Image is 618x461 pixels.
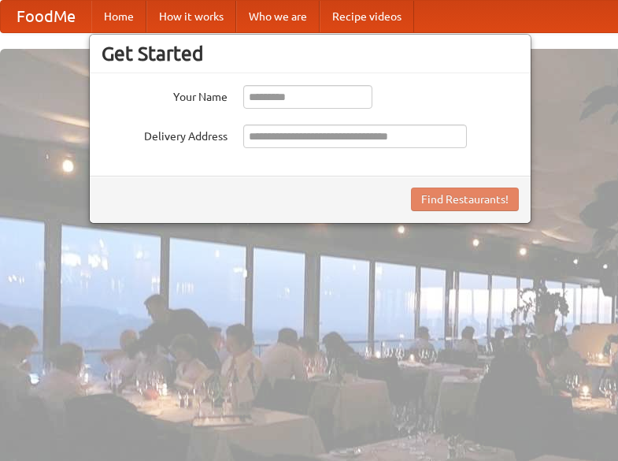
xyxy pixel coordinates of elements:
[236,1,320,32] a: Who we are
[411,188,519,211] button: Find Restaurants!
[1,1,91,32] a: FoodMe
[91,1,146,32] a: Home
[102,125,228,144] label: Delivery Address
[102,42,519,65] h3: Get Started
[102,85,228,105] label: Your Name
[146,1,236,32] a: How it works
[320,1,414,32] a: Recipe videos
